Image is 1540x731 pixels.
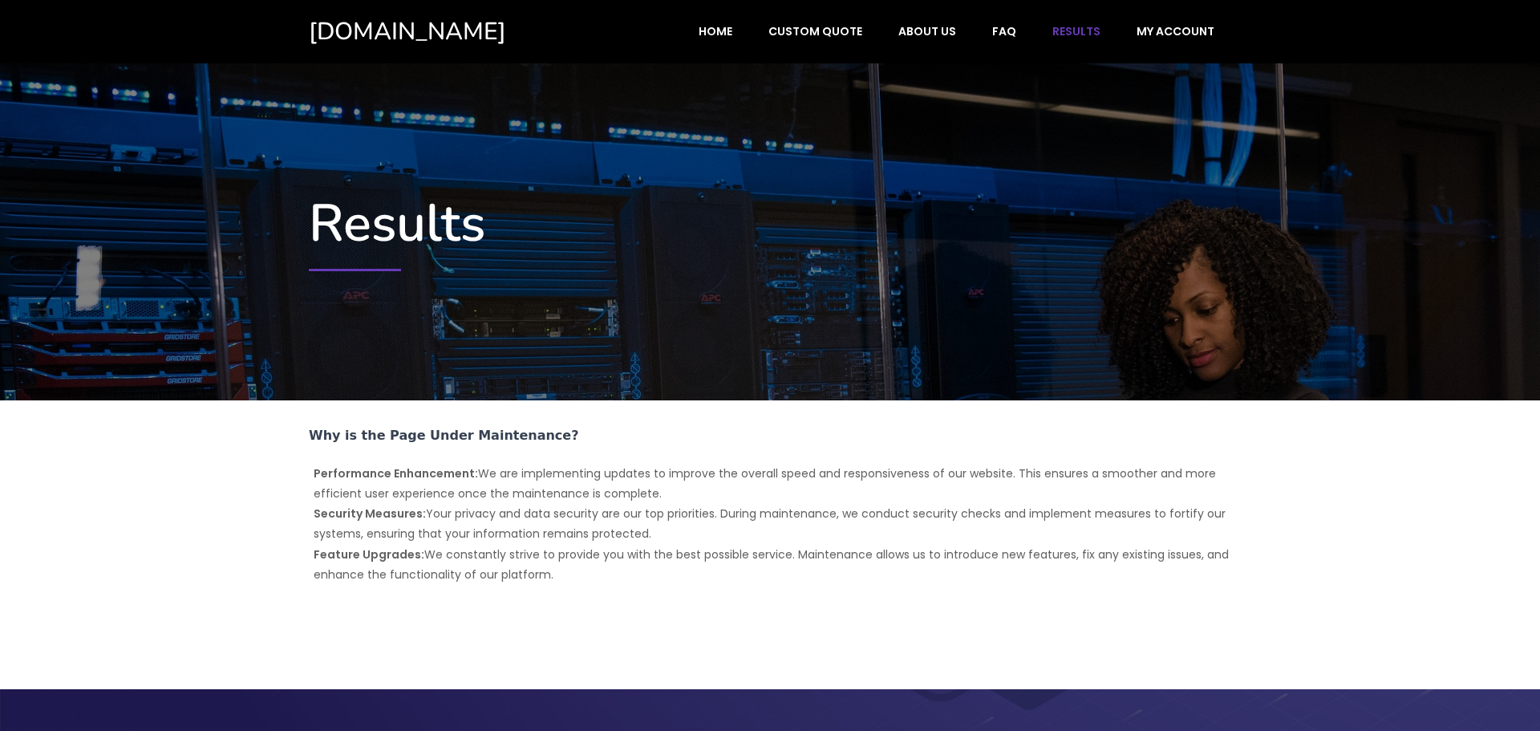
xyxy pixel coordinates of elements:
span: My account [1137,24,1214,39]
p: We constantly strive to provide you with the best possible service. Maintenance allows us to intr... [314,545,1231,585]
span: Security Measures: [314,506,426,522]
a: Custom Quote [752,16,879,47]
span: Why is the Page Under Maintenance? [309,428,578,443]
span: Performance Enhancement: [314,465,478,481]
a: FAQ [975,16,1033,47]
a: Results [1035,16,1117,47]
p: Your privacy and data security are our top priorities. During maintenance, we conduct security ch... [314,504,1231,544]
span: Results [1052,24,1100,39]
span: Custom Quote [768,24,862,39]
span: FAQ [992,24,1016,39]
a: About Us [881,16,973,47]
p: We are implementing updates to improve the overall speed and responsiveness of our website. This ... [314,464,1231,504]
h1: Results [309,193,1231,255]
a: My account [1120,16,1231,47]
span: Home [699,24,732,39]
span: Feature Upgrades: [314,546,424,562]
a: Home [682,16,749,47]
span: About Us [898,24,956,39]
a: [DOMAIN_NAME] [309,16,574,47]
